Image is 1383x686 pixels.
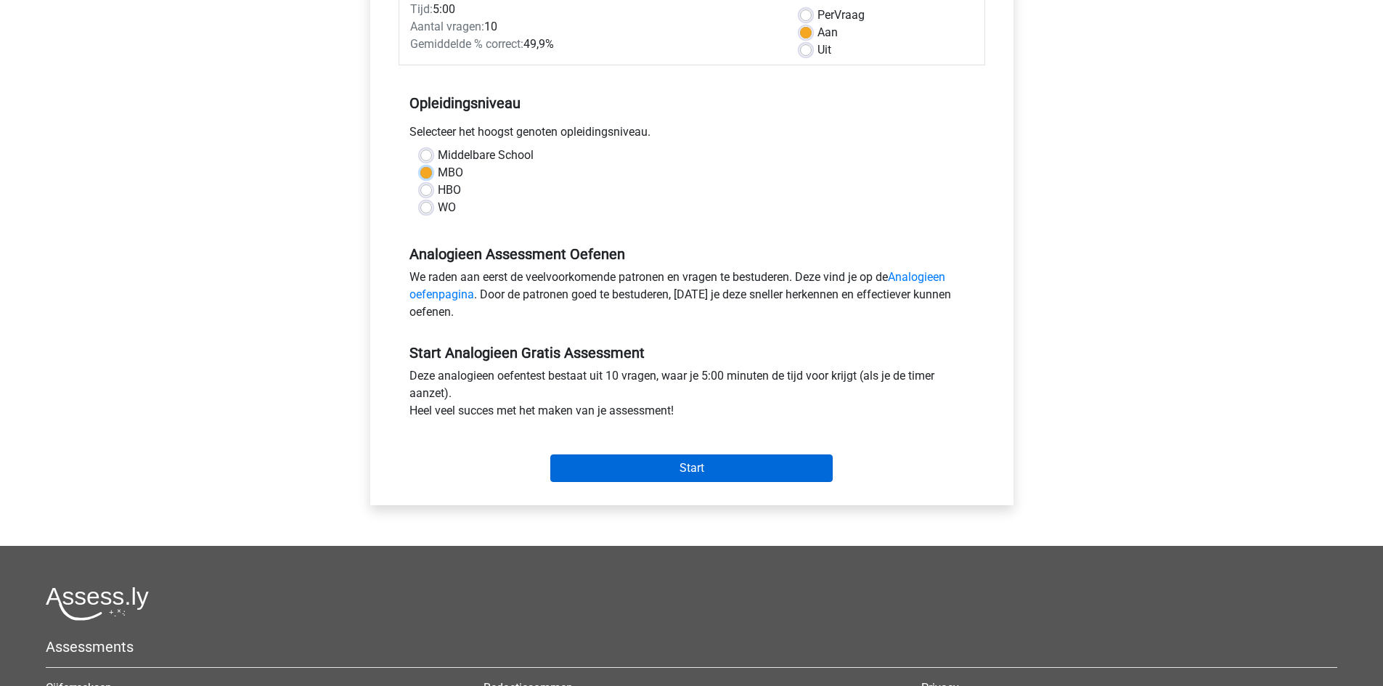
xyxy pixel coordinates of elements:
[438,181,461,199] label: HBO
[817,7,865,24] label: Vraag
[817,41,831,59] label: Uit
[399,367,985,425] div: Deze analogieen oefentest bestaat uit 10 vragen, waar je 5:00 minuten de tijd voor krijgt (als je...
[46,638,1337,656] h5: Assessments
[409,344,974,362] h5: Start Analogieen Gratis Assessment
[409,245,974,263] h5: Analogieen Assessment Oefenen
[410,37,523,51] span: Gemiddelde % correct:
[399,1,789,18] div: 5:00
[399,18,789,36] div: 10
[399,123,985,147] div: Selecteer het hoogst genoten opleidingsniveau.
[409,89,974,118] h5: Opleidingsniveau
[399,269,985,327] div: We raden aan eerst de veelvoorkomende patronen en vragen te bestuderen. Deze vind je op de . Door...
[46,587,149,621] img: Assessly logo
[410,2,433,16] span: Tijd:
[817,24,838,41] label: Aan
[438,147,534,164] label: Middelbare School
[438,164,463,181] label: MBO
[550,454,833,482] input: Start
[438,199,456,216] label: WO
[410,20,484,33] span: Aantal vragen:
[399,36,789,53] div: 49,9%
[817,8,834,22] span: Per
